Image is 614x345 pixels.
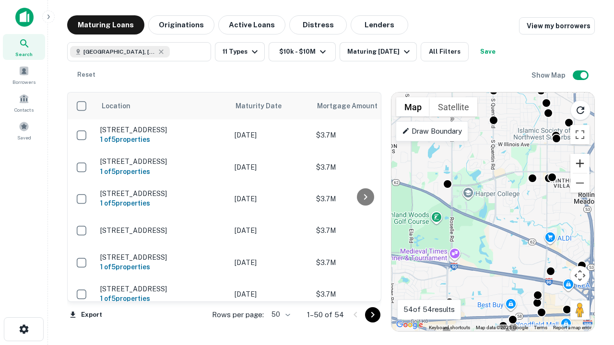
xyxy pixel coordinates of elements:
button: $10k - $10M [269,42,336,61]
button: Active Loans [218,15,285,34]
p: [DATE] [235,257,307,268]
h6: 1 of 5 properties [100,293,225,304]
a: Terms (opens in new tab) [534,325,547,330]
button: Drag Pegman onto the map to open Street View [570,300,590,320]
div: 50 [268,308,292,322]
p: [STREET_ADDRESS] [100,126,225,134]
button: Reload search area [570,100,590,120]
p: [DATE] [235,162,307,172]
p: [DATE] [235,289,307,299]
th: Location [95,92,230,119]
span: [GEOGRAPHIC_DATA], [GEOGRAPHIC_DATA] [83,47,155,56]
a: Contacts [3,90,45,115]
p: [DATE] [235,130,307,140]
a: Search [3,34,45,60]
span: Map data ©2025 Google [476,325,528,330]
p: [STREET_ADDRESS] [100,157,225,166]
button: Toggle fullscreen view [570,125,590,144]
button: 11 Types [215,42,265,61]
button: Keyboard shortcuts [429,324,470,331]
h6: 1 of 5 properties [100,166,225,177]
div: Maturing [DATE] [347,46,413,57]
p: [STREET_ADDRESS] [100,189,225,198]
span: Search [15,50,33,58]
button: Lenders [351,15,408,34]
button: Zoom in [570,154,590,173]
p: $3.7M [316,162,412,172]
p: Draw Boundary [402,126,462,137]
button: Save your search to get updates of matches that match your search criteria. [472,42,503,61]
button: Go to next page [365,307,380,322]
button: Distress [289,15,347,34]
span: Maturity Date [236,100,294,112]
th: Maturity Date [230,92,311,119]
iframe: Chat Widget [566,238,614,284]
p: [DATE] [235,225,307,236]
button: Maturing Loans [67,15,144,34]
h6: 1 of 5 properties [100,262,225,272]
a: View my borrowers [519,17,595,34]
img: capitalize-icon.png [15,8,34,27]
p: $3.7M [316,225,412,236]
div: 0 0 [391,92,594,331]
h6: 1 of 5 properties [100,198,225,208]
button: Show street map [396,97,430,116]
th: Mortgage Amount [311,92,417,119]
span: Location [101,100,130,112]
button: Reset [71,65,102,84]
p: [STREET_ADDRESS] [100,285,225,293]
img: Google [394,319,425,331]
p: Rows per page: [212,309,264,321]
span: Contacts [14,106,34,114]
span: Mortgage Amount [317,100,390,112]
button: Show satellite imagery [430,97,477,116]
a: Borrowers [3,62,45,88]
h6: Show Map [531,70,567,80]
button: Export [67,308,105,322]
p: [DATE] [235,194,307,204]
p: $3.7M [316,194,412,204]
a: Open this area in Google Maps (opens a new window) [394,319,425,331]
p: [STREET_ADDRESS] [100,253,225,262]
a: Saved [3,117,45,143]
span: Borrowers [12,78,35,86]
p: $3.7M [316,130,412,140]
button: Originations [148,15,214,34]
h6: 1 of 5 properties [100,134,225,145]
a: Report a map error [553,325,591,330]
p: $3.7M [316,257,412,268]
p: 54 of 54 results [403,304,455,315]
p: [STREET_ADDRESS] [100,226,225,235]
button: Zoom out [570,173,590,193]
p: 1–50 of 54 [307,309,344,321]
span: Saved [17,134,31,141]
button: Maturing [DATE] [340,42,417,61]
p: $3.7M [316,289,412,299]
button: All Filters [421,42,469,61]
